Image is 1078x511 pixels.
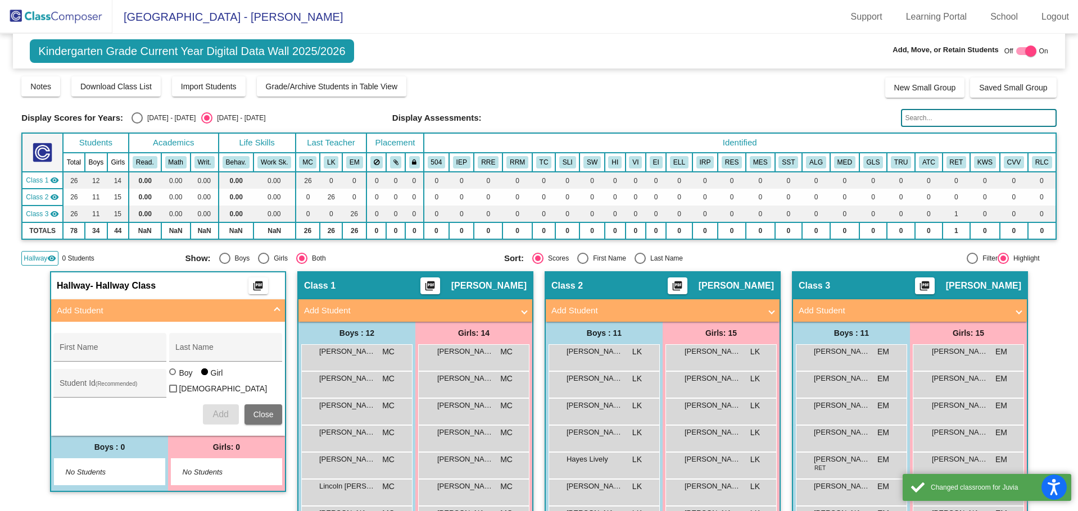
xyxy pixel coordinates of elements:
[1000,222,1028,239] td: 0
[26,175,48,185] span: Class 1
[750,156,771,168] button: MES
[453,156,470,168] button: IEP
[63,153,85,172] th: Total
[696,156,714,168] button: IRP
[830,206,859,222] td: 0
[887,189,915,206] td: 0
[626,189,646,206] td: 0
[405,222,424,239] td: 0
[919,156,939,168] button: ATC
[1009,253,1040,263] div: Highlight
[191,172,219,189] td: 0.00
[342,222,366,239] td: 26
[181,82,237,91] span: Import Students
[718,189,746,206] td: 0
[47,254,56,263] mat-icon: visibility
[424,172,449,189] td: 0
[1000,153,1028,172] th: Chippewa Valley Virtual Academy
[449,206,474,222] td: 0
[304,304,513,317] mat-panel-title: Add Student
[588,253,626,263] div: First Name
[219,189,253,206] td: 0.00
[230,253,250,263] div: Boys
[299,156,316,168] button: MC
[859,206,887,222] td: 0
[692,206,718,222] td: 0
[943,153,970,172] th: Retention
[915,222,942,239] td: 0
[405,189,424,206] td: 0
[219,206,253,222] td: 0.00
[894,83,956,92] span: New Small Group
[474,222,502,239] td: 0
[296,189,320,206] td: 0
[775,172,803,189] td: 0
[646,253,683,263] div: Last Name
[253,172,296,189] td: 0.00
[718,172,746,189] td: 0
[219,133,296,153] th: Life Skills
[251,280,265,296] mat-icon: picture_as_pdf
[859,153,887,172] th: Glasses
[366,153,386,172] th: Keep away students
[536,156,552,168] button: TC
[722,156,742,168] button: RES
[1004,156,1024,168] button: CVV
[296,133,367,153] th: Last Teacher
[420,277,440,294] button: Print Students Details
[428,156,446,168] button: 504
[474,206,502,222] td: 0
[449,153,474,172] th: Individualized Education Plan
[830,189,859,206] td: 0
[668,277,687,294] button: Print Students Details
[175,347,277,356] input: Last Name
[842,8,891,26] a: Support
[21,113,123,123] span: Display Scores for Years:
[543,253,569,263] div: Scores
[266,82,398,91] span: Grade/Archive Students in Table View
[746,222,774,239] td: 0
[26,192,48,202] span: Class 2
[506,156,528,168] button: RRM
[502,206,532,222] td: 0
[666,206,692,222] td: 0
[793,299,1027,322] mat-expansion-panel-header: Add Student
[532,153,555,172] th: Teacher Consultant
[129,172,161,189] td: 0.00
[63,133,129,153] th: Students
[626,206,646,222] td: 0
[978,253,998,263] div: Filter
[161,206,191,222] td: 0.00
[1032,156,1052,168] button: RLC
[887,153,915,172] th: Truancy / Attendance Concerns
[970,77,1056,98] button: Saved Small Group
[671,280,684,296] mat-icon: picture_as_pdf
[605,153,626,172] th: Hearing Impaired (2.0, if primary)
[449,222,474,239] td: 0
[405,172,424,189] td: 0
[304,280,336,291] span: Class 1
[107,222,129,239] td: 44
[129,222,161,239] td: NaN
[692,172,718,189] td: 0
[307,253,326,263] div: Both
[802,206,830,222] td: 0
[887,206,915,222] td: 0
[1039,46,1048,56] span: On
[63,189,85,206] td: 26
[129,206,161,222] td: 0.00
[970,222,1000,239] td: 0
[320,222,342,239] td: 26
[555,172,579,189] td: 0
[802,172,830,189] td: 0
[50,193,59,202] mat-icon: visibility
[915,172,942,189] td: 0
[830,172,859,189] td: 0
[366,222,386,239] td: 0
[1004,46,1013,56] span: Off
[1000,206,1028,222] td: 0
[605,222,626,239] td: 0
[423,280,437,296] mat-icon: picture_as_pdf
[320,172,342,189] td: 0
[650,156,663,168] button: EI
